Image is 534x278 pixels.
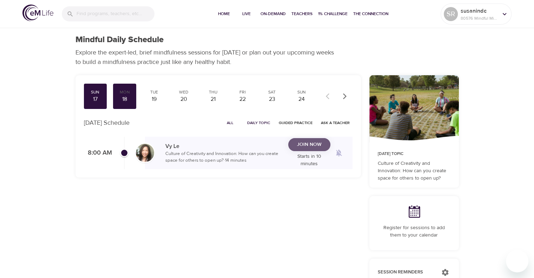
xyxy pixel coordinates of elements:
div: 20 [175,95,192,103]
p: Starts in 10 minutes [288,153,330,168]
button: All [219,117,242,128]
div: Tue [145,89,163,95]
span: The Connection [353,10,388,18]
div: Wed [175,89,192,95]
div: 17 [87,95,104,103]
iframe: Button to launch messaging window [506,250,528,272]
p: Vy Le [165,142,283,150]
img: vy-profile-good-3.jpg [136,144,154,162]
span: Teachers [291,10,312,18]
span: Guided Practice [279,119,312,126]
button: Ask a Teacher [318,117,352,128]
div: Mon [116,89,133,95]
div: 24 [293,95,310,103]
div: 23 [263,95,281,103]
span: Ask a Teacher [321,119,350,126]
span: Join Now [297,140,322,149]
div: SR [444,7,458,21]
p: Session Reminders [378,269,434,276]
div: Thu [204,89,222,95]
input: Find programs, teachers, etc... [77,6,154,21]
p: Register for sessions to add them to your calendar [378,224,450,239]
p: susanindc [461,7,498,15]
div: Fri [234,89,251,95]
div: 22 [234,95,251,103]
p: 80576 Mindful Minutes [461,15,498,21]
button: Join Now [288,138,330,151]
button: Daily Topic [244,117,273,128]
span: All [222,119,239,126]
p: Explore the expert-led, brief mindfulness sessions for [DATE] or plan out your upcoming weeks to ... [75,48,339,67]
p: Culture of Creativity and Innovation: How can you create space for others to open up? · 14 minutes [165,150,283,164]
div: Sun [293,89,310,95]
h1: Mindful Daily Schedule [75,35,164,45]
div: Sun [87,89,104,95]
p: [DATE] Schedule [84,118,130,128]
span: Daily Topic [247,119,270,126]
span: Home [216,10,232,18]
p: 8:00 AM [84,148,112,158]
div: 18 [116,95,133,103]
button: Guided Practice [276,117,315,128]
div: Sat [263,89,281,95]
span: On-Demand [261,10,286,18]
p: [DATE] Topic [378,151,450,157]
span: Live [238,10,255,18]
p: Culture of Creativity and Innovation: How can you create space for others to open up? [378,160,450,182]
div: 21 [204,95,222,103]
img: logo [22,5,53,21]
span: 1% Challenge [318,10,348,18]
div: 19 [145,95,163,103]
